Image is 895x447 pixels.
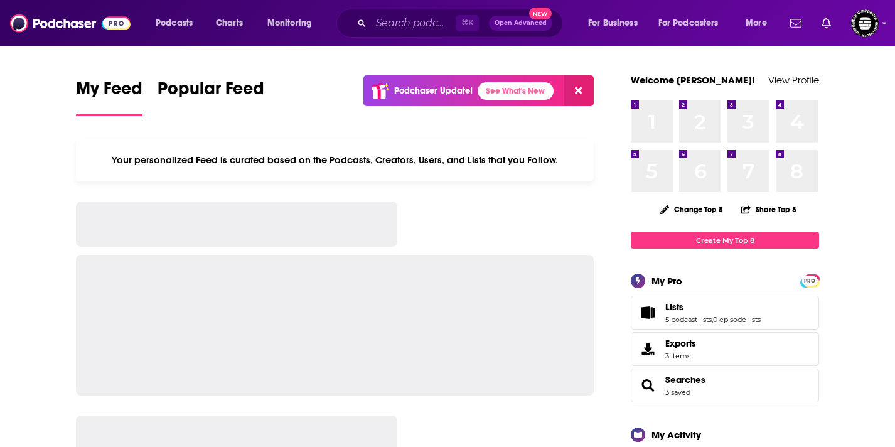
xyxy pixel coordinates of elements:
[588,14,638,32] span: For Business
[10,11,131,35] img: Podchaser - Follow, Share and Rate Podcasts
[713,315,761,324] a: 0 episode lists
[665,338,696,349] span: Exports
[76,139,594,181] div: Your personalized Feed is curated based on the Podcasts, Creators, Users, and Lists that you Follow.
[665,315,712,324] a: 5 podcast lists
[802,276,817,286] span: PRO
[348,9,575,38] div: Search podcasts, credits, & more...
[158,78,264,116] a: Popular Feed
[665,352,696,360] span: 3 items
[817,13,836,34] a: Show notifications dropdown
[147,13,209,33] button: open menu
[394,85,473,96] p: Podchaser Update!
[737,13,783,33] button: open menu
[631,296,819,330] span: Lists
[259,13,328,33] button: open menu
[851,9,879,37] img: User Profile
[529,8,552,19] span: New
[76,78,142,107] span: My Feed
[802,276,817,285] a: PRO
[650,13,737,33] button: open menu
[158,78,264,107] span: Popular Feed
[371,13,456,33] input: Search podcasts, credits, & more...
[665,301,683,313] span: Lists
[267,14,312,32] span: Monitoring
[635,304,660,321] a: Lists
[208,13,250,33] a: Charts
[631,74,755,86] a: Welcome [PERSON_NAME]!
[665,388,690,397] a: 3 saved
[658,14,719,32] span: For Podcasters
[741,197,797,222] button: Share Top 8
[651,429,701,441] div: My Activity
[489,16,552,31] button: Open AdvancedNew
[851,9,879,37] span: Logged in as KarinaSabol
[478,82,554,100] a: See What's New
[746,14,767,32] span: More
[456,15,479,31] span: ⌘ K
[579,13,653,33] button: open menu
[665,301,761,313] a: Lists
[653,202,731,217] button: Change Top 8
[631,332,819,366] a: Exports
[665,374,705,385] a: Searches
[768,74,819,86] a: View Profile
[635,377,660,394] a: Searches
[216,14,243,32] span: Charts
[156,14,193,32] span: Podcasts
[651,275,682,287] div: My Pro
[631,369,819,402] span: Searches
[495,20,547,26] span: Open Advanced
[851,9,879,37] button: Show profile menu
[76,78,142,116] a: My Feed
[785,13,807,34] a: Show notifications dropdown
[635,340,660,358] span: Exports
[712,315,713,324] span: ,
[631,232,819,249] a: Create My Top 8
